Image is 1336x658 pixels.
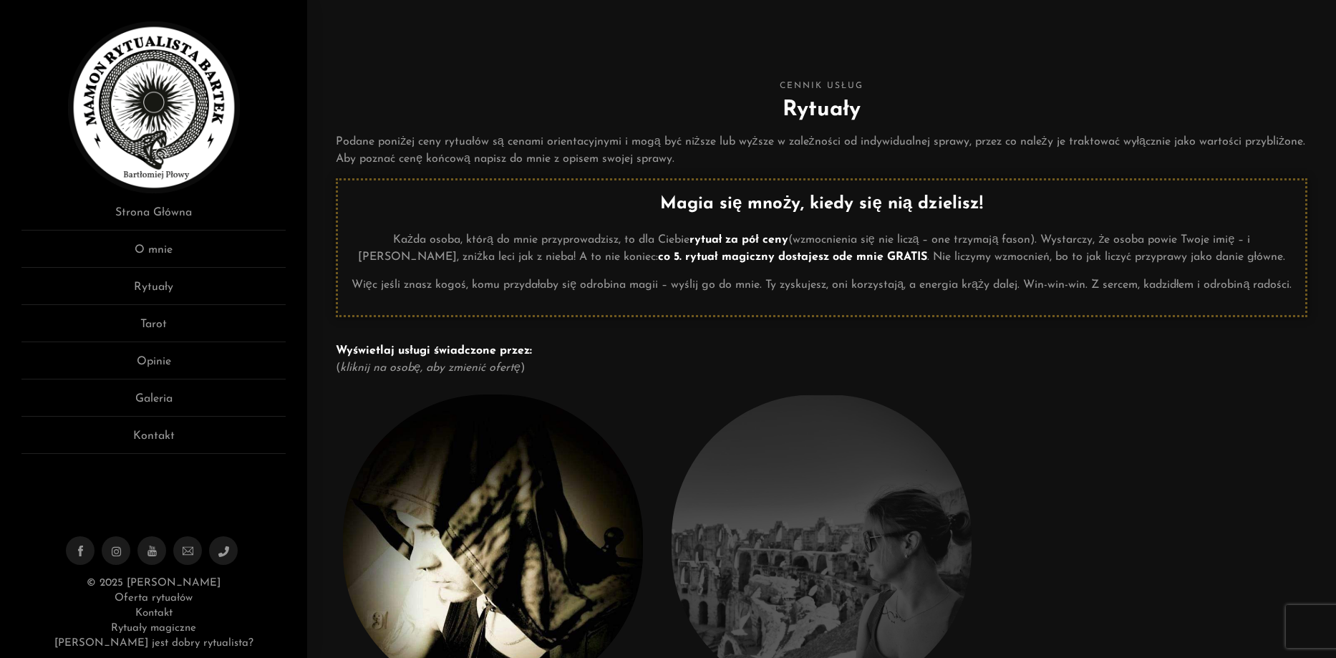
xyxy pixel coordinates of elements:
[336,94,1307,126] h2: Rytuały
[21,241,286,268] a: O mnie
[689,234,788,246] strong: rytuał za pół ceny
[336,133,1307,168] p: Podane poniżej ceny rytuałów są cenami orientacyjnymi i mogą być niższe lub wyższe w zależności o...
[111,623,195,634] a: Rytuały magiczne
[349,231,1294,266] p: Każda osoba, którą do mnie przyprowadzisz, to dla Ciebie (wzmocnienia się nie liczą – one trzymaj...
[21,204,286,231] a: Strona Główna
[21,279,286,305] a: Rytuały
[21,390,286,417] a: Galeria
[336,342,1307,377] p: ( )
[336,79,1307,94] span: Cennik usług
[21,427,286,454] a: Kontakt
[54,638,253,649] a: [PERSON_NAME] jest dobry rytualista?
[658,251,926,263] strong: co 5. rytuał magiczny dostajesz ode mnie GRATIS
[660,195,983,213] strong: Magia się mnoży, kiedy się nią dzielisz!
[336,345,531,357] strong: Wyświetlaj usługi świadczone przez:
[68,21,240,193] img: Rytualista Bartek
[21,316,286,342] a: Tarot
[349,276,1294,294] p: Więc jeśli znasz kogoś, komu przydałaby się odrobina magii – wyślij go do mnie. Ty zyskujesz, oni...
[340,362,521,374] em: kliknij na osobę, aby zmienić ofertę
[135,608,173,619] a: Kontakt
[115,593,192,604] a: Oferta rytuałów
[21,353,286,379] a: Opinie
